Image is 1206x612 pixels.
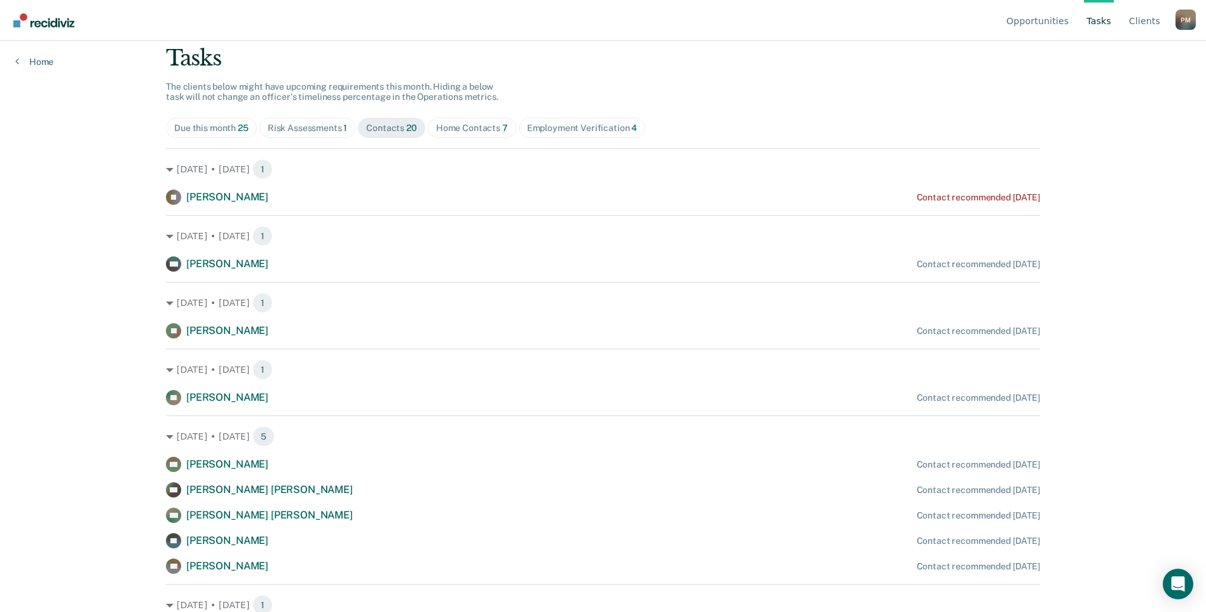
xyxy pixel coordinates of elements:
span: 20 [406,123,417,133]
span: 4 [631,123,637,133]
span: 25 [238,123,249,133]
span: [PERSON_NAME] [186,324,268,337]
div: Employment Verification [527,123,638,134]
div: Tasks [166,45,1040,71]
div: Contact recommended [DATE] [917,393,1040,403]
span: [PERSON_NAME] [186,458,268,470]
span: The clients below might have upcoming requirements this month. Hiding a below task will not chang... [166,81,498,102]
div: [DATE] • [DATE] 1 [166,293,1040,313]
div: Due this month [174,123,249,134]
span: [PERSON_NAME] [186,258,268,270]
div: Risk Assessments [268,123,348,134]
div: Contact recommended [DATE] [917,561,1040,572]
button: Profile dropdown button [1175,10,1196,30]
div: Contact recommended [DATE] [917,192,1040,203]
div: Contact recommended [DATE] [917,485,1040,496]
div: Home Contacts [436,123,508,134]
span: [PERSON_NAME] [PERSON_NAME] [186,483,353,496]
span: 1 [252,293,273,313]
span: 1 [343,123,347,133]
span: [PERSON_NAME] [186,191,268,203]
div: Contact recommended [DATE] [917,259,1040,270]
span: 5 [252,426,275,447]
img: Recidiviz [13,13,74,27]
div: [DATE] • [DATE] 5 [166,426,1040,447]
div: Contacts [366,123,417,134]
span: 7 [502,123,508,133]
span: 1 [252,359,273,380]
div: [DATE] • [DATE] 1 [166,226,1040,246]
div: Open Intercom Messenger [1163,569,1193,599]
div: Contact recommended [DATE] [917,459,1040,470]
span: [PERSON_NAME] [186,391,268,403]
span: 1 [252,159,273,179]
div: Contact recommended [DATE] [917,536,1040,546]
a: Home [15,56,53,67]
div: P M [1175,10,1196,30]
span: [PERSON_NAME] [PERSON_NAME] [186,509,353,521]
div: [DATE] • [DATE] 1 [166,359,1040,380]
span: [PERSON_NAME] [186,560,268,572]
div: Contact recommended [DATE] [917,510,1040,521]
span: 1 [252,226,273,246]
span: [PERSON_NAME] [186,534,268,546]
div: [DATE] • [DATE] 1 [166,159,1040,179]
div: Contact recommended [DATE] [917,326,1040,337]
